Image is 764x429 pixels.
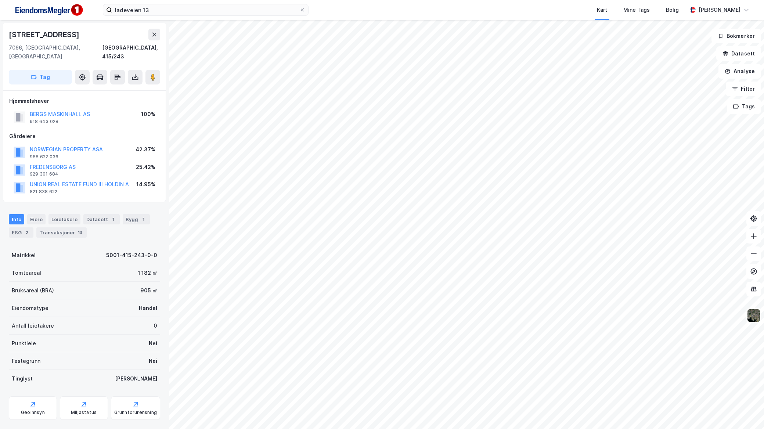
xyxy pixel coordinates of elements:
[36,227,87,238] div: Transaksjoner
[83,214,120,224] div: Datasett
[12,2,85,18] img: F4PB6Px+NJ5v8B7XTbfpPpyloAAAAASUVORK5CYII=
[699,6,740,14] div: [PERSON_NAME]
[9,214,24,224] div: Info
[711,29,761,43] button: Bokmerker
[21,410,45,415] div: Geoinnsyn
[149,339,157,348] div: Nei
[9,70,72,84] button: Tag
[149,357,157,365] div: Nei
[76,229,84,236] div: 13
[27,214,46,224] div: Eiere
[9,227,33,238] div: ESG
[716,46,761,61] button: Datasett
[136,163,155,172] div: 25.42%
[109,216,117,223] div: 1
[12,304,48,313] div: Eiendomstype
[12,251,36,260] div: Matrikkel
[154,321,157,330] div: 0
[727,394,764,429] iframe: Chat Widget
[115,374,157,383] div: [PERSON_NAME]
[102,43,160,61] div: [GEOGRAPHIC_DATA], 415/243
[139,304,157,313] div: Handel
[140,216,147,223] div: 1
[12,286,54,295] div: Bruksareal (BRA)
[112,4,299,15] input: Søk på adresse, matrikkel, gårdeiere, leietakere eller personer
[141,110,155,119] div: 100%
[9,132,160,141] div: Gårdeiere
[9,29,81,40] div: [STREET_ADDRESS]
[12,374,33,383] div: Tinglyst
[623,6,650,14] div: Mine Tags
[23,229,30,236] div: 2
[48,214,80,224] div: Leietakere
[666,6,679,14] div: Bolig
[71,410,97,415] div: Miljøstatus
[12,339,36,348] div: Punktleie
[747,309,761,322] img: 9k=
[136,180,155,189] div: 14.95%
[138,268,157,277] div: 1 182 ㎡
[30,119,58,125] div: 918 643 028
[140,286,157,295] div: 905 ㎡
[30,154,58,160] div: 988 622 036
[9,97,160,105] div: Hjemmelshaver
[12,321,54,330] div: Antall leietakere
[123,214,150,224] div: Bygg
[114,410,157,415] div: Grunnforurensning
[718,64,761,79] button: Analyse
[12,268,41,277] div: Tomteareal
[597,6,607,14] div: Kart
[12,357,40,365] div: Festegrunn
[727,394,764,429] div: Kontrollprogram for chat
[30,171,58,177] div: 929 301 684
[727,99,761,114] button: Tags
[726,82,761,96] button: Filter
[106,251,157,260] div: 5001-415-243-0-0
[9,43,102,61] div: 7066, [GEOGRAPHIC_DATA], [GEOGRAPHIC_DATA]
[30,189,57,195] div: 821 838 622
[136,145,155,154] div: 42.37%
